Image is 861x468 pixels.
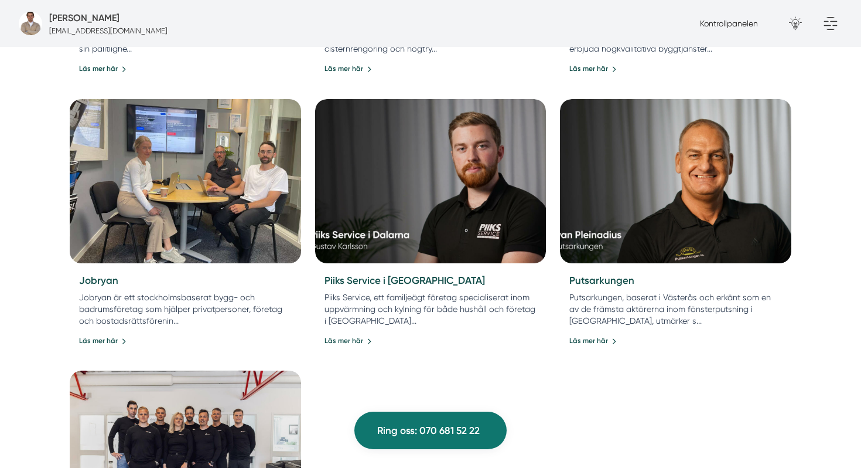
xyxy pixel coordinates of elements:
a: Jobryan [79,274,118,286]
a: Jobryan [70,99,301,263]
a: Läs mer här [569,335,617,347]
a: Kontrollpanelen [700,19,758,28]
span: Ring oss: 070 681 52 22 [377,423,480,439]
img: Jobryan [64,95,306,267]
a: Läs mer här [79,63,127,74]
p: Piiks Service, ett familjeägt företag specialiserat inom uppvärmning och kylning för både hushåll... [324,291,537,327]
a: Läs mer här [79,335,127,347]
img: foretagsbild-pa-smartproduktion-ett-foretag-i-dalarnas-lan.png [19,12,42,35]
a: Läs mer här [324,335,372,347]
a: Läs mer här [569,63,617,74]
img: Putsarkungen [560,99,791,263]
h5: Försäljare [49,11,119,25]
p: Putsarkungen, baserat i Västerås och erkänt som en av de främsta aktörerna inom fönsterputsning i... [569,291,782,327]
p: Jobryan är ett stockholmsbaserat bygg- och badrumsföretag som hjälper privatpersoner, företag och... [79,291,292,327]
a: Putsarkungen [569,274,634,286]
p: [EMAIL_ADDRESS][DOMAIN_NAME] [49,25,168,36]
a: Piiks Service i [GEOGRAPHIC_DATA] [324,274,485,286]
a: Läs mer här [324,63,372,74]
img: Piiks Service i Dalarna [315,99,546,263]
a: Ring oss: 070 681 52 22 [354,412,507,449]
